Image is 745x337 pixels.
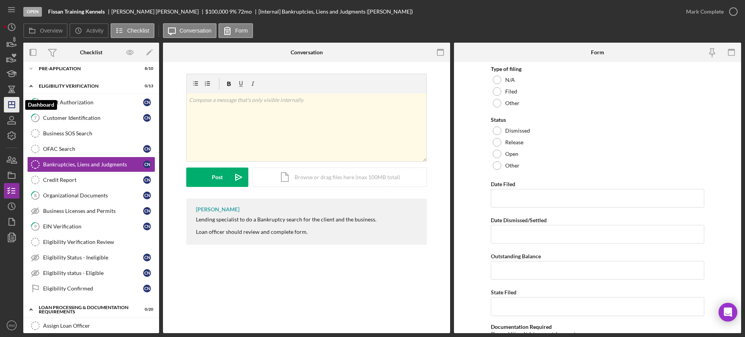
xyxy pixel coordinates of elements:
div: Pre-Application [39,66,134,71]
div: C N [143,161,151,168]
div: Open Intercom Messenger [719,303,737,321]
div: Checklist [80,49,102,55]
div: Bankruptcies, Liens and Judgments [43,161,143,168]
button: RM [4,318,19,333]
label: Dismissed [505,128,530,134]
div: [Internal] Bankruptcies, Liens and Judgments ([PERSON_NAME]) [258,9,413,15]
div: C N [143,192,151,199]
label: Checklist [127,28,149,34]
a: Bankruptcies, Liens and JudgmentsCN [27,157,155,172]
div: Assign Loan Officer [43,323,155,329]
div: Credit Authorization [43,99,143,105]
a: 9EIN VerificationCN [27,219,155,234]
div: Eligibility status - Eligible [43,270,143,276]
div: 72 mo [238,9,252,15]
label: Activity [86,28,103,34]
div: Business SOS Search [43,130,155,137]
a: Eligibility status - EligibleCN [27,265,155,281]
a: OFAC SearchCN [27,141,155,157]
button: Activity [69,23,108,38]
div: Business Licenses and Permits [43,208,143,214]
a: 6Credit AuthorizationCN [27,95,155,110]
label: Release [505,139,523,145]
div: C N [143,114,151,122]
a: Assign Loan Officer [27,318,155,334]
div: Eligibility Status - Ineligible [43,254,143,261]
div: 9 % [229,9,237,15]
label: State Filed [491,289,516,296]
a: Eligibility Verification Review [27,234,155,250]
button: Overview [23,23,68,38]
text: RM [9,323,15,328]
b: Fissan Training Kennels [48,9,105,15]
a: 8Organizational DocumentsCN [27,188,155,203]
label: Date Dismissed/Settled [491,217,547,223]
a: Business Licenses and PermitsCN [27,203,155,219]
label: Other [505,100,520,106]
div: C N [143,145,151,153]
label: Open [505,151,518,157]
div: C N [143,176,151,184]
label: Conversation [180,28,212,34]
tspan: 6 [34,100,37,105]
label: Overview [40,28,62,34]
div: Lending specialist to do a Bankruptcy search for the client and the business. [196,216,376,223]
div: Post [212,168,223,187]
div: Customer Identification [43,115,143,121]
label: N/A [505,77,515,83]
label: Form [235,28,248,34]
a: Eligibility Status - IneligibleCN [27,250,155,265]
div: Credit Report [43,177,143,183]
div: Form [591,49,604,55]
button: Checklist [111,23,154,38]
div: 0 / 20 [139,307,153,312]
a: Credit ReportCN [27,172,155,188]
div: [PERSON_NAME] [196,206,239,213]
div: Open [23,7,42,17]
div: Loan Processing & Documentation Requirements [39,305,134,314]
span: $100,000 [205,8,228,15]
div: C N [143,269,151,277]
div: Eligibility Confirmed [43,285,143,292]
div: Conversation [291,49,323,55]
div: C N [143,285,151,292]
tspan: 9 [34,224,37,229]
tspan: 8 [34,193,36,198]
tspan: 7 [34,115,37,120]
div: Status [491,117,704,123]
div: EIN Verification [43,223,143,230]
div: 0 / 13 [139,84,153,88]
div: 8 / 10 [139,66,153,71]
a: Business SOS Search [27,126,155,141]
div: Type of filing [491,66,704,72]
div: C N [143,207,151,215]
div: Loan officer should review and complete form. [196,229,376,235]
div: C N [143,254,151,261]
div: [PERSON_NAME] [PERSON_NAME] [111,9,205,15]
label: Date Filed [491,181,515,187]
label: Other [505,162,520,169]
button: Post [186,168,248,187]
div: C N [143,223,151,230]
div: OFAC Search [43,146,143,152]
div: Documentation Required [491,324,704,330]
button: Conversation [163,23,217,38]
div: Mark Complete [686,4,724,19]
div: C N [143,99,151,106]
label: Filed [505,88,517,95]
button: Form [218,23,253,38]
label: Outstanding Balance [491,253,541,259]
a: Eligibility ConfirmedCN [27,281,155,296]
div: Eligibility Verification Review [43,239,155,245]
button: Mark Complete [678,4,741,19]
div: Organizational Documents [43,192,143,199]
div: Eligibility Verification [39,84,134,88]
a: 7Customer IdentificationCN [27,110,155,126]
